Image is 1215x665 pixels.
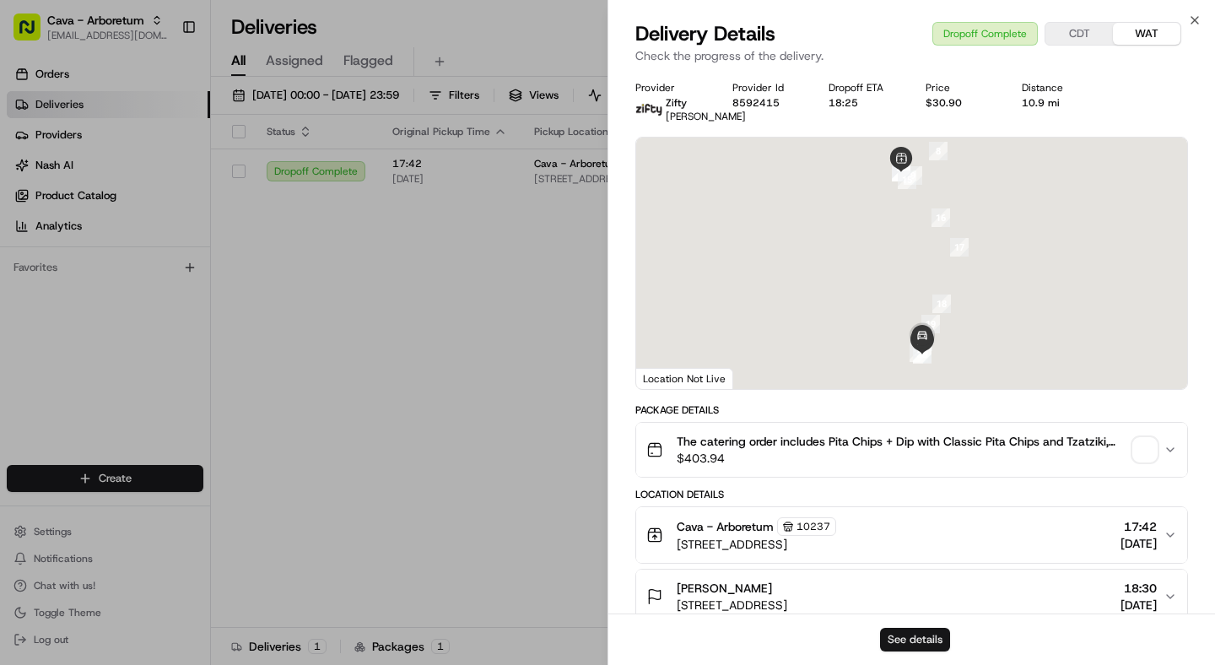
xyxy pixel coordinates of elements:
[677,597,787,614] span: [STREET_ADDRESS]
[635,20,775,47] span: Delivery Details
[732,81,802,95] div: Provider Id
[636,423,1187,477] button: The catering order includes Pita Chips + Dip with Classic Pita Chips and Tzatziki, along with a G...
[1022,96,1092,110] div: 10.9 mi
[677,518,774,535] span: Cava - Arboretum
[796,520,830,533] span: 10237
[287,166,307,187] button: Start new chat
[677,536,836,553] span: [STREET_ADDRESS]
[950,238,969,257] div: 17
[635,488,1188,501] div: Location Details
[921,315,940,333] div: 19
[17,17,51,51] img: Nash
[929,142,948,160] div: 8
[57,178,213,192] div: We're available if you need us!
[677,433,1126,450] span: The catering order includes Pita Chips + Dip with Classic Pita Chips and Tzatziki, along with a G...
[44,109,278,127] input: Clear
[926,96,996,110] div: $30.90
[1120,597,1157,614] span: [DATE]
[635,96,662,123] img: zifty-logo-trans-sq.png
[880,628,950,651] button: See details
[1022,81,1092,95] div: Distance
[666,96,687,110] span: Zifty
[904,166,922,185] div: 9
[931,208,950,227] div: 16
[159,245,271,262] span: API Documentation
[1113,23,1180,45] button: WAT
[932,295,951,313] div: 18
[143,246,156,260] div: 💻
[635,81,705,95] div: Provider
[829,96,899,110] div: 18:25
[119,285,204,299] a: Powered byPylon
[1120,580,1157,597] span: 18:30
[17,161,47,192] img: 1736555255976-a54dd68f-1ca7-489b-9aae-adbdc363a1c4
[1045,23,1113,45] button: CDT
[1120,518,1157,535] span: 17:42
[677,450,1126,467] span: $403.94
[636,368,733,389] div: Location Not Live
[635,47,1188,64] p: Check the progress of the delivery.
[898,170,916,189] div: 15
[168,286,204,299] span: Pylon
[677,580,772,597] span: [PERSON_NAME]
[666,110,746,123] span: [PERSON_NAME]
[10,238,136,268] a: 📗Knowledge Base
[136,238,278,268] a: 💻API Documentation
[34,245,129,262] span: Knowledge Base
[636,507,1187,563] button: Cava - Arboretum10237[STREET_ADDRESS]17:42[DATE]
[892,163,910,181] div: 14
[1120,535,1157,552] span: [DATE]
[636,570,1187,624] button: [PERSON_NAME][STREET_ADDRESS]18:30[DATE]
[829,81,899,95] div: Dropoff ETA
[17,246,30,260] div: 📗
[732,96,780,110] button: 8592415
[926,81,996,95] div: Price
[57,161,277,178] div: Start new chat
[17,68,307,95] p: Welcome 👋
[635,403,1188,417] div: Package Details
